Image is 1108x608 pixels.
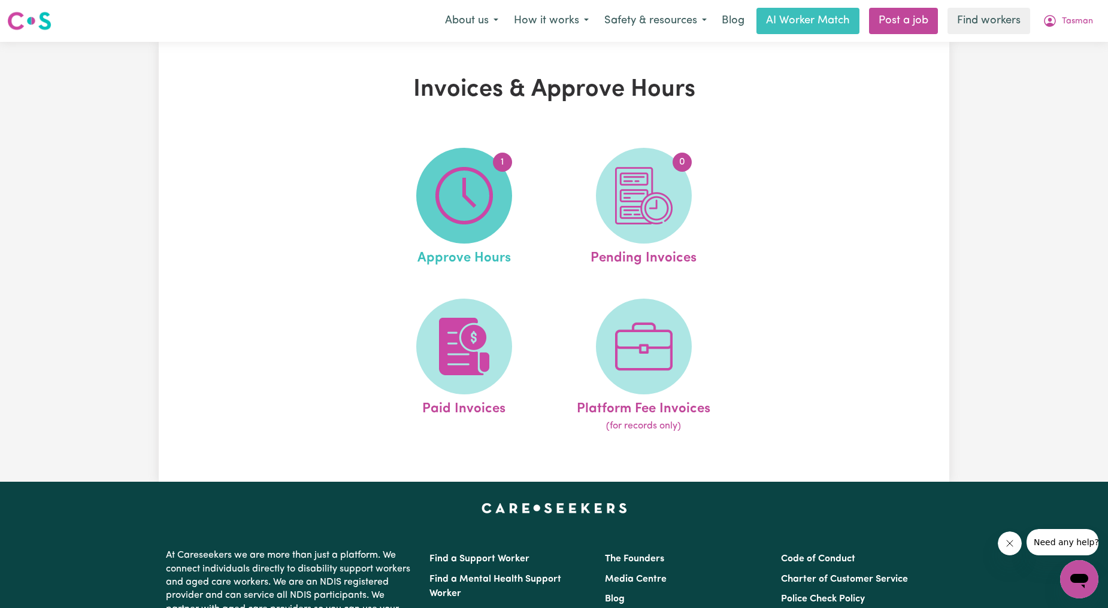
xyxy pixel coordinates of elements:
a: Police Check Policy [781,594,865,604]
a: Blog [715,8,752,34]
span: Approve Hours [417,244,511,269]
iframe: Close message [998,531,1022,555]
a: Post a job [869,8,938,34]
span: Pending Invoices [591,244,697,269]
span: Platform Fee Invoices [577,394,710,419]
button: About us [437,8,506,34]
span: Need any help? [7,8,72,18]
a: Careseekers logo [7,7,52,35]
a: Media Centre [605,574,667,584]
span: 0 [673,153,692,172]
a: Code of Conduct [781,554,855,564]
a: Blog [605,594,625,604]
span: Paid Invoices [422,394,505,419]
a: Careseekers home page [482,503,627,513]
iframe: Button to launch messaging window [1060,560,1098,598]
a: Approve Hours [378,148,550,269]
button: My Account [1035,8,1101,34]
a: Pending Invoices [558,148,730,269]
img: Careseekers logo [7,10,52,32]
span: 1 [493,153,512,172]
span: Tasman [1062,15,1093,28]
a: The Founders [605,554,664,564]
h1: Invoices & Approve Hours [298,75,810,104]
a: Find a Support Worker [429,554,529,564]
a: AI Worker Match [756,8,859,34]
button: How it works [506,8,597,34]
span: (for records only) [606,419,681,433]
a: Paid Invoices [378,299,550,434]
a: Charter of Customer Service [781,574,908,584]
iframe: Message from company [1027,529,1098,555]
a: Find workers [947,8,1030,34]
button: Safety & resources [597,8,715,34]
a: Find a Mental Health Support Worker [429,574,561,598]
a: Platform Fee Invoices(for records only) [558,299,730,434]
